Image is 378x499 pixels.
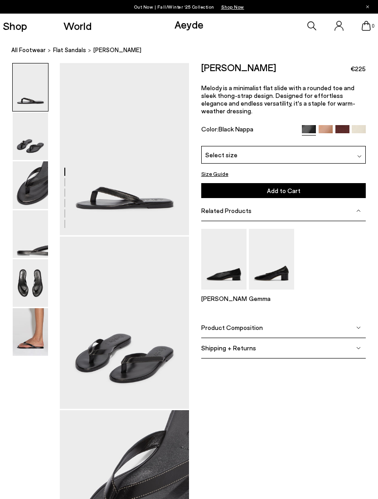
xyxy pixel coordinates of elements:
span: Shipping + Returns [201,344,256,352]
p: Gemma [249,295,294,302]
a: Delia Low-Heeled Ballet Pumps [PERSON_NAME] [201,283,247,302]
span: [PERSON_NAME] [93,45,141,55]
img: Delia Low-Heeled Ballet Pumps [201,229,247,289]
img: Melody Leather Thong Sandal - Image 2 [13,112,48,160]
img: svg%3E [356,208,361,213]
img: Melody Leather Thong Sandal - Image 3 [13,161,48,209]
a: 0 [362,21,371,31]
span: Select size [205,150,237,160]
h2: [PERSON_NAME] [201,63,276,72]
span: flat sandals [53,46,86,53]
span: Add to Cart [267,187,300,194]
img: Melody Leather Thong Sandal - Image 5 [13,259,48,307]
span: Melody is a minimalist flat slide with a rounded toe and sleek thong-strap design. Designed for e... [201,84,355,115]
span: Navigate to /collections/new-in [221,4,244,10]
p: Out Now | Fall/Winter ‘25 Collection [134,2,244,11]
span: €225 [350,64,366,73]
img: Melody Leather Thong Sandal - Image 4 [13,210,48,258]
p: [PERSON_NAME] [201,295,247,302]
button: Size Guide [201,169,228,178]
img: Melody Leather Thong Sandal - Image 6 [13,308,48,356]
span: Product Composition [201,324,263,331]
img: svg%3E [356,325,361,330]
span: Related Products [201,207,252,214]
button: Add to Cart [201,183,366,198]
img: svg%3E [356,346,361,350]
span: Black Nappa [218,125,253,133]
a: All Footwear [11,45,46,55]
img: Melody Leather Thong Sandal - Image 1 [13,63,48,111]
nav: breadcrumb [11,38,378,63]
a: Aeyde [174,18,204,31]
a: Gemma Block Heel Pumps Gemma [249,283,294,302]
img: Gemma Block Heel Pumps [249,229,294,289]
a: Shop [3,20,27,31]
img: svg%3E [357,154,362,159]
div: Color: [201,125,297,136]
span: 0 [371,24,375,29]
a: World [63,20,92,31]
a: flat sandals [53,45,86,55]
